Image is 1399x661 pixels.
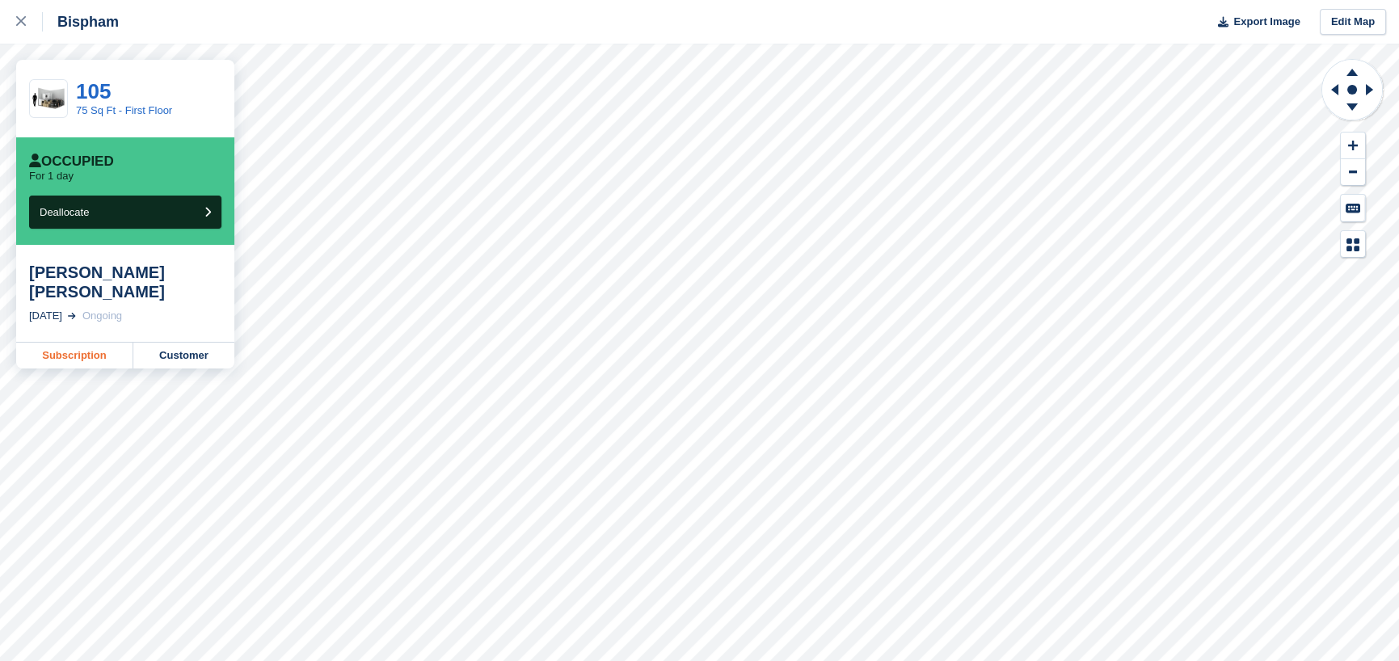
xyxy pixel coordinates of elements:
[133,343,234,368] a: Customer
[1320,9,1386,36] a: Edit Map
[82,308,122,324] div: Ongoing
[1341,231,1365,258] button: Map Legend
[29,263,221,301] div: [PERSON_NAME] [PERSON_NAME]
[1341,195,1365,221] button: Keyboard Shortcuts
[76,79,111,103] a: 105
[43,12,119,32] div: Bispham
[29,154,114,170] div: Occupied
[1341,159,1365,186] button: Zoom Out
[40,206,89,218] span: Deallocate
[1233,14,1300,30] span: Export Image
[29,196,221,229] button: Deallocate
[1341,133,1365,159] button: Zoom In
[76,104,172,116] a: 75 Sq Ft - First Floor
[29,170,74,183] p: For 1 day
[68,313,76,319] img: arrow-right-light-icn-cde0832a797a2874e46488d9cf13f60e5c3a73dbe684e267c42b8395dfbc2abf.svg
[16,343,133,368] a: Subscription
[1208,9,1300,36] button: Export Image
[29,308,62,324] div: [DATE]
[30,85,67,113] img: 75-sqft-unit%20(1).jpg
